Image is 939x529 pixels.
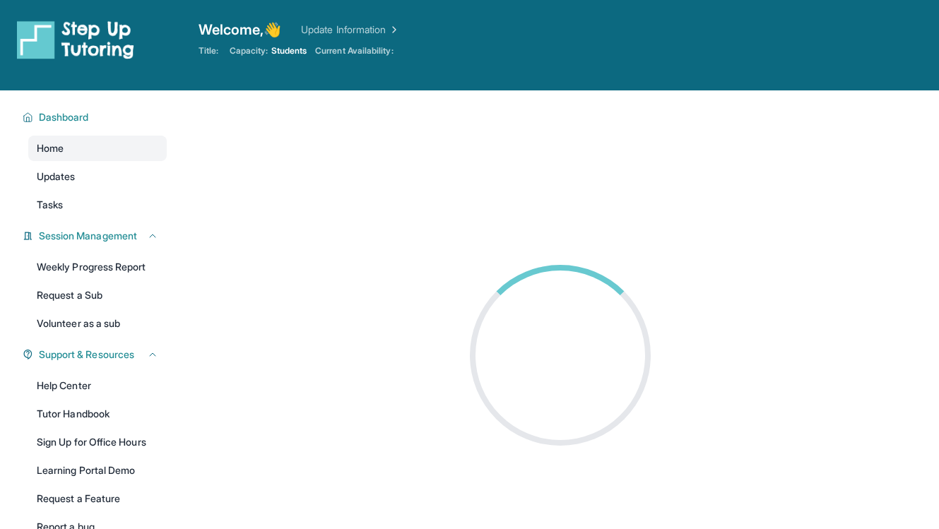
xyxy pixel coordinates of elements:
span: Session Management [39,229,137,243]
span: Students [271,45,307,57]
button: Dashboard [33,110,158,124]
a: Request a Feature [28,486,167,511]
a: Home [28,136,167,161]
a: Weekly Progress Report [28,254,167,280]
span: Dashboard [39,110,89,124]
span: Welcome, 👋 [199,20,282,40]
span: Support & Resources [39,347,134,362]
img: Chevron Right [386,23,400,37]
span: Current Availability: [315,45,393,57]
span: Title: [199,45,218,57]
a: Request a Sub [28,283,167,308]
button: Support & Resources [33,347,158,362]
a: Help Center [28,373,167,398]
a: Sign Up for Office Hours [28,429,167,455]
span: Tasks [37,198,63,212]
button: Session Management [33,229,158,243]
span: Capacity: [230,45,268,57]
a: Update Information [301,23,400,37]
a: Volunteer as a sub [28,311,167,336]
a: Learning Portal Demo [28,458,167,483]
a: Updates [28,164,167,189]
a: Tutor Handbook [28,401,167,427]
a: Tasks [28,192,167,218]
span: Home [37,141,64,155]
span: Updates [37,170,76,184]
img: logo [17,20,134,59]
